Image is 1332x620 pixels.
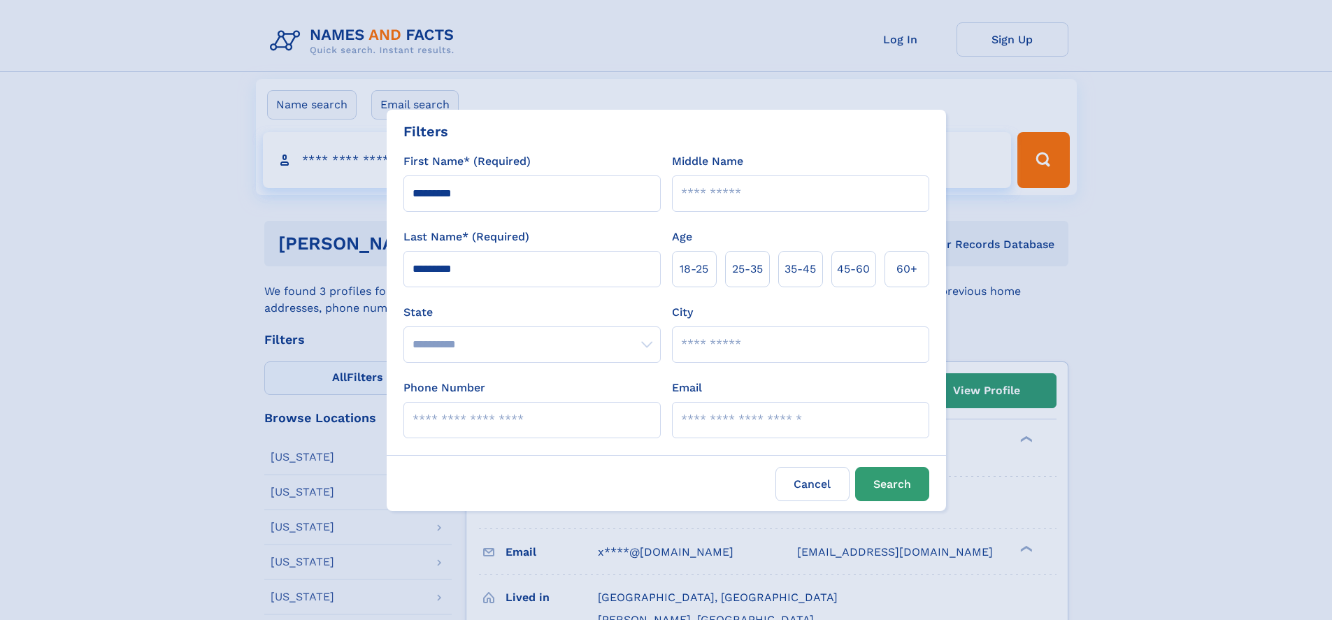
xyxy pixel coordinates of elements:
label: City [672,304,693,321]
label: State [403,304,661,321]
label: Phone Number [403,380,485,396]
button: Search [855,467,929,501]
span: 35‑45 [785,261,816,277]
label: Middle Name [672,153,743,170]
label: Email [672,380,702,396]
span: 45‑60 [837,261,870,277]
label: First Name* (Required) [403,153,531,170]
div: Filters [403,121,448,142]
label: Cancel [775,467,850,501]
label: Last Name* (Required) [403,229,529,245]
label: Age [672,229,692,245]
span: 60+ [896,261,917,277]
span: 18‑25 [680,261,708,277]
span: 25‑35 [732,261,763,277]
